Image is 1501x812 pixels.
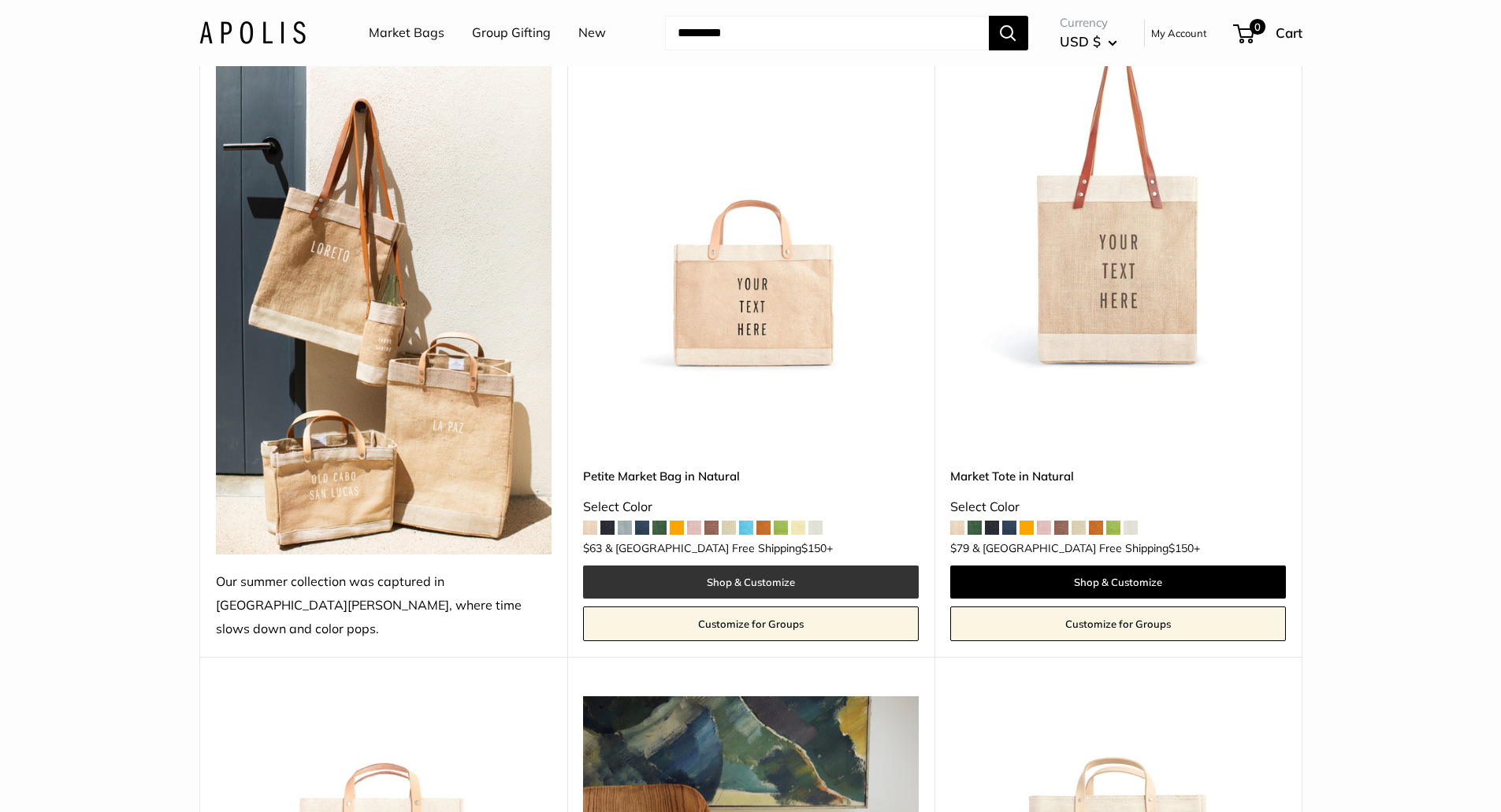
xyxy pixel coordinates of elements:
span: USD $ [1060,33,1101,50]
span: 0 [1249,19,1265,35]
span: Currency [1060,12,1117,34]
a: Market Tote in Natural [950,467,1286,485]
span: & [GEOGRAPHIC_DATA] Free Shipping + [605,543,833,554]
a: Petite Market Bag in Naturaldescription_Effortless style that elevates every moment [583,38,919,373]
img: Apolis [199,21,306,44]
a: Shop & Customize [583,565,919,599]
a: Customize for Groups [950,606,1286,641]
a: Shop & Customize [950,565,1286,599]
img: Petite Market Bag in Natural [583,38,919,373]
input: Search... [665,16,989,50]
img: Our summer collection was captured in Todos Santos, where time slows down and color pops. [216,38,552,554]
img: description_Make it yours with custom printed text. [950,38,1286,373]
button: USD $ [1060,29,1117,54]
a: My Account [1151,24,1207,43]
a: Petite Market Bag in Natural [583,467,919,485]
div: Our summer collection was captured in [GEOGRAPHIC_DATA][PERSON_NAME], where time slows down and c... [216,570,552,641]
span: $63 [583,541,602,555]
a: Customize for Groups [583,606,919,641]
button: Search [989,16,1028,50]
div: Select Color [583,495,919,519]
span: $150 [1168,541,1194,555]
a: Market Bags [369,21,444,45]
a: description_Make it yours with custom printed text.description_The Original Market bag in its 4 n... [950,38,1286,373]
span: & [GEOGRAPHIC_DATA] Free Shipping + [972,543,1200,554]
a: New [578,21,606,45]
a: 0 Cart [1235,20,1302,46]
span: Cart [1276,24,1302,41]
span: $79 [950,541,969,555]
div: Select Color [950,495,1286,519]
span: $150 [801,541,827,555]
a: Group Gifting [472,21,551,45]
